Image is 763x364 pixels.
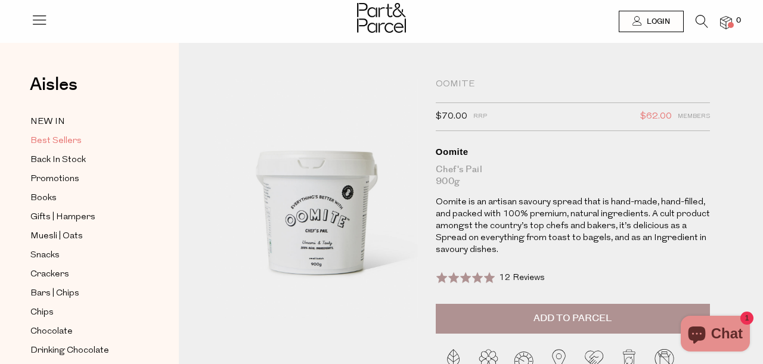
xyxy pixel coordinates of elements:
[436,79,710,91] div: Oomite
[30,71,77,98] span: Aisles
[499,273,545,282] span: 12 Reviews
[644,17,670,27] span: Login
[30,134,82,148] span: Best Sellers
[436,197,710,256] p: Oomite is an artisan savoury spread that is hand-made, hand-filled, and packed with 100% premium,...
[30,133,139,148] a: Best Sellers
[30,114,139,129] a: NEW IN
[30,172,79,186] span: Promotions
[30,267,69,282] span: Crackers
[30,191,57,206] span: Books
[30,76,77,105] a: Aisles
[677,316,753,354] inbox-online-store-chat: Shopify online store chat
[436,164,710,188] div: Chef's Pail 900g
[30,153,86,167] span: Back In Stock
[30,153,139,167] a: Back In Stock
[720,16,732,29] a: 0
[640,109,672,125] span: $62.00
[30,191,139,206] a: Books
[619,11,684,32] a: Login
[30,267,139,282] a: Crackers
[30,229,139,244] a: Muesli | Oats
[30,210,139,225] a: Gifts | Hampers
[30,229,83,244] span: Muesli | Oats
[30,172,139,186] a: Promotions
[30,287,79,301] span: Bars | Chips
[30,344,109,358] span: Drinking Chocolate
[30,325,73,339] span: Chocolate
[30,286,139,301] a: Bars | Chips
[436,146,710,158] div: Oomite
[678,109,710,125] span: Members
[30,305,139,320] a: Chips
[436,304,710,334] button: Add to Parcel
[30,343,139,358] a: Drinking Chocolate
[30,115,65,129] span: NEW IN
[215,79,418,318] img: Oomite
[30,306,54,320] span: Chips
[30,248,60,263] span: Snacks
[733,15,744,26] span: 0
[436,109,467,125] span: $70.00
[30,248,139,263] a: Snacks
[534,312,612,325] span: Add to Parcel
[473,109,487,125] span: RRP
[30,324,139,339] a: Chocolate
[30,210,95,225] span: Gifts | Hampers
[357,3,406,33] img: Part&Parcel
